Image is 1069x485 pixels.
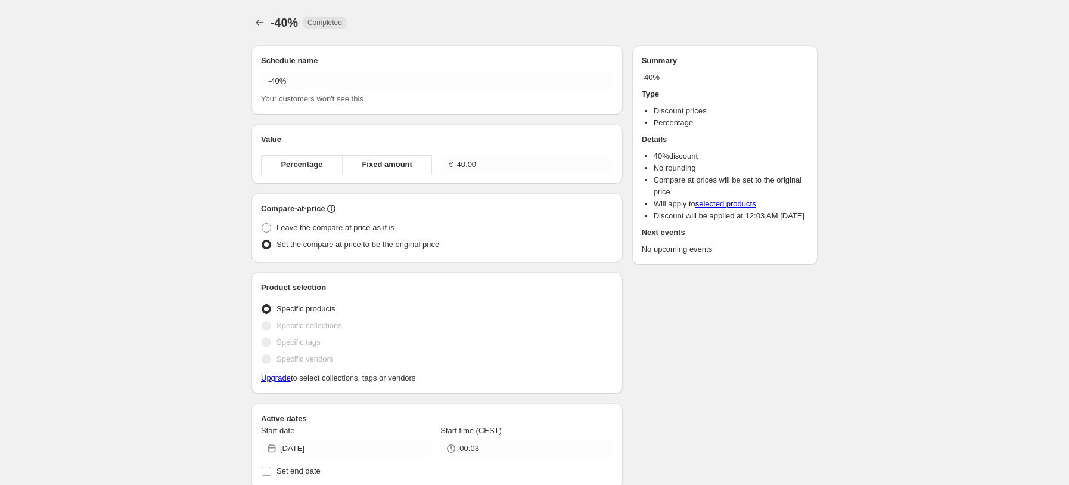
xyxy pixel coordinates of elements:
[642,88,808,100] h2: Type
[261,426,294,435] span: Start date
[261,282,613,294] h2: Product selection
[261,413,613,425] h2: Active dates
[362,159,412,171] span: Fixed amount
[654,162,808,174] li: No rounding
[271,16,298,29] span: -40%
[642,55,808,67] h2: Summary
[276,338,321,347] span: Specific tags
[654,174,808,198] li: Compare at prices will be set to the original price
[342,155,432,174] button: Fixed amount
[654,198,808,210] li: Will apply to
[642,227,808,239] h2: Next events
[654,210,808,222] li: Discount will be applied at 12:03 AM [DATE]
[251,14,268,31] button: Schedules
[642,72,808,84] p: -40%
[654,105,808,117] li: Discount prices
[276,304,335,313] span: Specific products
[307,18,342,27] span: Completed
[276,354,333,363] span: Specific vendors
[276,467,321,475] span: Set end date
[276,240,439,249] span: Set the compare at price to be the original price
[642,134,808,146] h2: Details
[261,155,343,174] button: Percentage
[261,94,363,103] span: Your customers won't see this
[276,321,342,330] span: Specific collections
[261,372,613,384] p: to select collections, tags or vendors
[276,223,394,232] span: Leave the compare at price as it is
[695,199,756,208] a: selected products
[654,150,808,162] li: 40 % discount
[642,243,808,255] p: No upcoming events
[654,117,808,129] li: Percentage
[261,203,325,215] h2: Compare-at-price
[440,426,502,435] span: Start time (CEST)
[261,134,613,146] h2: Value
[281,159,322,171] span: Percentage
[261,373,291,382] a: Upgrade
[261,55,613,67] h2: Schedule name
[449,160,453,169] span: €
